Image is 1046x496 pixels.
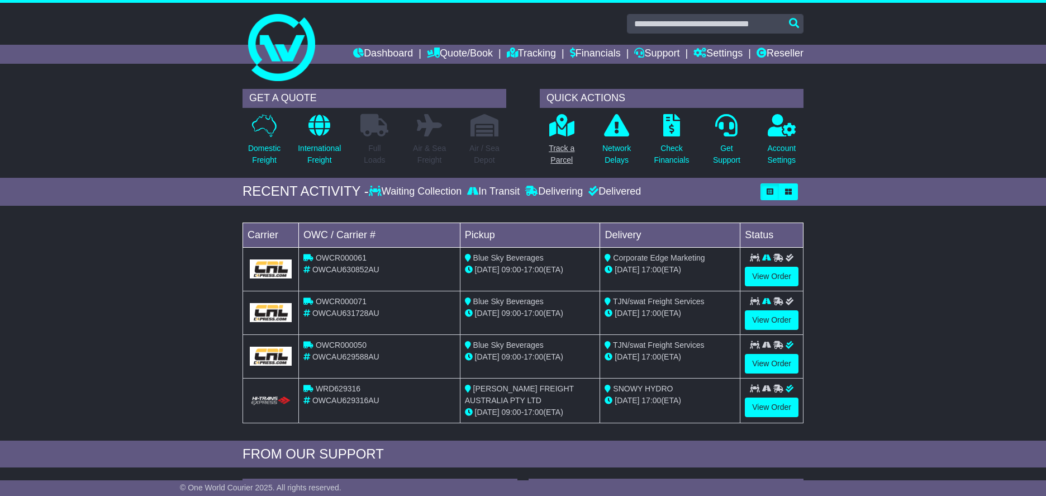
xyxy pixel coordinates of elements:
[540,89,803,108] div: QUICK ACTIONS
[413,143,446,166] p: Air & Sea Freight
[613,341,704,349] span: TJN/swat Freight Services
[548,114,575,172] a: Track aParcel
[605,308,735,319] div: (ETA)
[475,352,500,361] span: [DATE]
[605,395,735,407] div: (ETA)
[473,341,544,349] span: Blue Sky Beverages
[654,114,690,172] a: CheckFinancials
[243,223,299,247] td: Carrier
[654,143,690,166] p: Check Financials
[549,143,574,166] p: Track a Parcel
[522,186,586,198] div: Delivering
[473,297,544,306] span: Blue Sky Beverages
[316,384,360,393] span: WRD629316
[524,408,543,417] span: 17:00
[465,384,574,405] span: [PERSON_NAME] FREIGHT AUSTRALIA PTY LTD
[605,351,735,363] div: (ETA)
[613,253,705,262] span: Corporate Edge Marketing
[360,143,388,166] p: Full Loads
[248,114,281,172] a: DomesticFreight
[615,309,639,318] span: [DATE]
[502,408,521,417] span: 09:00
[524,309,543,318] span: 17:00
[600,223,740,247] td: Delivery
[605,264,735,276] div: (ETA)
[613,297,704,306] span: TJN/swat Freight Services
[502,309,521,318] span: 09:00
[297,114,341,172] a: InternationalFreight
[767,114,797,172] a: AccountSettings
[316,341,367,349] span: OWCR000050
[250,259,292,278] img: GetCarrierServiceLogo
[740,223,803,247] td: Status
[464,186,522,198] div: In Transit
[615,265,639,274] span: [DATE]
[502,265,521,274] span: 09:00
[570,45,621,64] a: Financials
[475,265,500,274] span: [DATE]
[427,45,493,64] a: Quote/Book
[180,483,341,492] span: © One World Courier 2025. All rights reserved.
[250,303,292,322] img: GetCarrierServiceLogo
[712,114,741,172] a: GetSupport
[586,186,641,198] div: Delivered
[641,309,661,318] span: 17:00
[312,265,379,274] span: OWCAU630852AU
[353,45,413,64] a: Dashboard
[768,143,796,166] p: Account Settings
[312,396,379,405] span: OWCAU629316AU
[243,89,506,108] div: GET A QUOTE
[602,143,631,166] p: Network Delays
[634,45,679,64] a: Support
[465,407,596,418] div: - (ETA)
[465,264,596,276] div: - (ETA)
[250,347,292,366] img: GetCarrierServiceLogo
[602,114,631,172] a: NetworkDelays
[243,183,369,200] div: RECENT ACTIVITY -
[745,267,798,286] a: View Order
[524,352,543,361] span: 17:00
[473,253,544,262] span: Blue Sky Beverages
[243,446,803,462] div: FROM OUR SUPPORT
[316,297,367,306] span: OWCR000071
[713,143,740,166] p: Get Support
[299,223,460,247] td: OWC / Carrier #
[757,45,803,64] a: Reseller
[615,396,639,405] span: [DATE]
[316,253,367,262] span: OWCR000061
[745,310,798,330] a: View Order
[641,352,661,361] span: 17:00
[465,351,596,363] div: - (ETA)
[475,408,500,417] span: [DATE]
[465,308,596,319] div: - (ETA)
[312,352,379,361] span: OWCAU629588AU
[298,143,341,166] p: International Freight
[248,143,280,166] p: Domestic Freight
[250,396,292,407] img: HiTrans.png
[312,309,379,318] span: OWCAU631728AU
[745,398,798,417] a: View Order
[369,186,464,198] div: Waiting Collection
[502,352,521,361] span: 09:00
[460,223,600,247] td: Pickup
[469,143,500,166] p: Air / Sea Depot
[507,45,556,64] a: Tracking
[613,384,673,393] span: SNOWY HYDRO
[641,396,661,405] span: 17:00
[615,352,639,361] span: [DATE]
[641,265,661,274] span: 17:00
[745,354,798,374] a: View Order
[475,309,500,318] span: [DATE]
[693,45,743,64] a: Settings
[524,265,543,274] span: 17:00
